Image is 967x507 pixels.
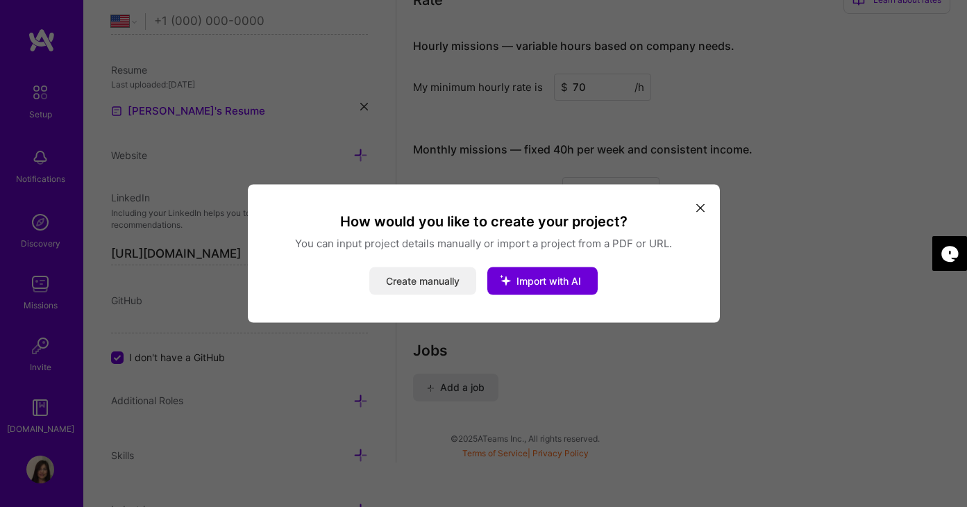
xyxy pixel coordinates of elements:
button: Create manually [369,267,476,295]
div: modal [248,185,720,323]
i: icon Close [696,203,705,212]
button: Import with AI [487,267,598,295]
h3: How would you like to create your project? [264,213,703,231]
span: Import with AI [516,275,581,287]
i: icon StarsWhite [487,263,523,299]
p: You can input project details manually or import a project from a PDF or URL. [264,236,703,251]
